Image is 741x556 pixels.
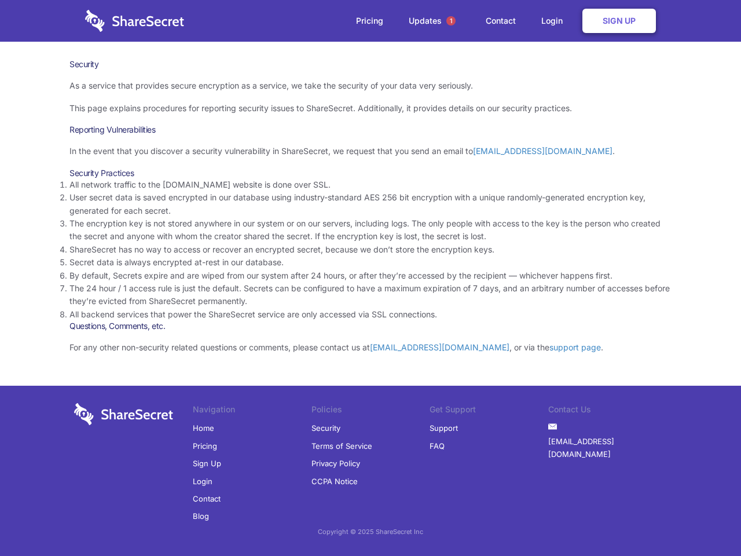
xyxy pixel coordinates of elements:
[69,321,672,331] h3: Questions, Comments, etc.
[69,168,672,178] h3: Security Practices
[69,145,672,158] p: In the event that you discover a security vulnerability in ShareSecret, we request that you send ...
[69,217,672,243] li: The encryption key is not stored anywhere in our system or on our servers, including logs. The on...
[74,403,173,425] img: logo-wordmark-white-trans-d4663122ce5f474addd5e946df7df03e33cb6a1c49d2221995e7729f52c070b2.svg
[311,403,430,419] li: Policies
[548,433,667,463] a: [EMAIL_ADDRESS][DOMAIN_NAME]
[69,125,672,135] h3: Reporting Vulnerabilities
[69,178,672,191] li: All network traffic to the [DOMAIN_NAME] website is done over SSL.
[69,191,672,217] li: User secret data is saved encrypted in our database using industry-standard AES 256 bit encryptio...
[193,507,209,525] a: Blog
[344,3,395,39] a: Pricing
[69,243,672,256] li: ShareSecret has no way to access or recover an encrypted secret, because we don’t store the encry...
[69,59,672,69] h1: Security
[193,473,212,490] a: Login
[69,282,672,308] li: The 24 hour / 1 access rule is just the default. Secrets can be configured to have a maximum expi...
[193,403,311,419] li: Navigation
[430,403,548,419] li: Get Support
[430,419,458,437] a: Support
[69,79,672,92] p: As a service that provides secure encryption as a service, we take the security of your data very...
[311,419,340,437] a: Security
[474,3,527,39] a: Contact
[370,342,509,352] a: [EMAIL_ADDRESS][DOMAIN_NAME]
[85,10,184,32] img: logo-wordmark-white-trans-d4663122ce5f474addd5e946df7df03e33cb6a1c49d2221995e7729f52c070b2.svg
[193,455,221,472] a: Sign Up
[69,308,672,321] li: All backend services that power the ShareSecret service are only accessed via SSL connections.
[446,16,456,25] span: 1
[311,437,372,455] a: Terms of Service
[193,437,217,455] a: Pricing
[549,342,601,352] a: support page
[582,9,656,33] a: Sign Up
[193,419,214,437] a: Home
[548,403,667,419] li: Contact Us
[193,490,221,507] a: Contact
[430,437,445,455] a: FAQ
[311,455,360,472] a: Privacy Policy
[473,146,612,156] a: [EMAIL_ADDRESS][DOMAIN_NAME]
[311,473,358,490] a: CCPA Notice
[69,102,672,115] p: This page explains procedures for reporting security issues to ShareSecret. Additionally, it prov...
[530,3,580,39] a: Login
[69,256,672,269] li: Secret data is always encrypted at-rest in our database.
[69,269,672,282] li: By default, Secrets expire and are wiped from our system after 24 hours, or after they’re accesse...
[69,341,672,354] p: For any other non-security related questions or comments, please contact us at , or via the .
